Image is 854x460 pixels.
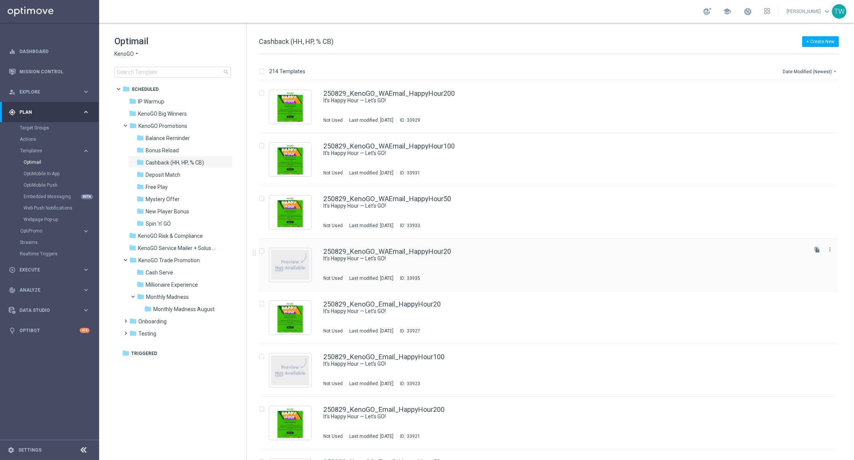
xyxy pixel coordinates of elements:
[8,109,90,115] div: gps_fixed Plan keyboard_arrow_right
[136,158,144,166] i: folder
[323,308,788,315] a: It’s Happy Hour — Let’s GO!
[8,287,90,293] div: track_changes Analyze keyboard_arrow_right
[129,244,136,252] i: folder
[407,223,420,229] div: 33933
[20,228,90,234] button: OptiPromo keyboard_arrow_right
[832,68,838,74] i: arrow_drop_down
[323,143,455,150] a: 250829_KenoGO_WAEmail_HappyHour100
[24,214,98,225] div: Webpage Pop-up
[346,117,396,123] div: Last modified: [DATE]
[323,90,455,97] a: 250829_KenoGO_WAEmail_HappyHour200
[9,109,82,116] div: Plan
[146,171,180,178] span: Deposit Match
[136,171,144,178] i: folder
[407,328,420,334] div: 33927
[136,268,144,276] i: folder
[146,281,198,288] span: Millionaire Experience
[723,7,731,16] span: school
[19,110,82,115] span: Plan
[129,317,137,325] i: folder
[82,307,90,314] i: keyboard_arrow_right
[80,328,90,333] div: +10
[136,281,144,288] i: folder
[19,90,82,94] span: Explore
[129,110,136,117] i: folder
[323,202,806,210] div: It’s Happy Hour — Let’s GO!
[8,48,90,55] button: equalizer Dashboard
[82,108,90,116] i: keyboard_arrow_right
[346,223,396,229] div: Last modified: [DATE]
[24,159,79,165] a: Optimail
[9,266,16,273] i: play_circle_outline
[82,286,90,294] i: keyboard_arrow_right
[20,125,79,131] a: Target Groups
[19,268,82,272] span: Execute
[832,4,846,19] div: TW
[323,433,343,439] div: Not Used
[271,408,309,438] img: 33921.jpeg
[146,135,190,142] span: Balance Reminder
[8,328,90,334] button: lightbulb Optibot +10
[18,448,42,452] a: Settings
[81,194,93,199] div: BETA
[20,145,98,225] div: Templates
[323,248,451,255] a: 250829_KenoGO_WAEmail_HappyHour20
[271,197,309,227] img: 33933.jpeg
[138,245,217,252] span: KenoGO Service Mailer + Solus eDM
[9,61,90,82] div: Mission Control
[269,68,305,75] p: 214 Templates
[251,81,852,133] div: Press SPACE to select this row.
[9,109,16,116] i: gps_fixed
[24,216,79,223] a: Webpage Pop-up
[136,134,144,142] i: folder
[223,69,229,75] span: search
[251,397,852,449] div: Press SPACE to select this row.
[323,275,343,281] div: Not Used
[146,294,189,300] span: Monthly Madness
[396,117,420,123] div: ID:
[323,413,788,420] a: It’s Happy Hour — Let’s GO!
[132,86,159,93] span: Scheduled
[9,287,16,294] i: track_changes
[786,6,832,17] a: [PERSON_NAME]keyboard_arrow_down
[146,147,179,154] span: Bonus Reload
[20,237,98,248] div: Streams
[19,308,82,313] span: Data Studio
[136,207,144,215] i: folder
[82,147,90,155] i: keyboard_arrow_right
[137,293,144,300] i: folder
[323,255,806,262] div: It’s Happy Hour — Let’s GO!
[346,433,396,439] div: Last modified: [DATE]
[9,89,16,95] i: person_search
[19,41,90,61] a: Dashboard
[153,306,215,313] span: Monthly Madness August
[827,246,833,252] i: more_vert
[323,170,343,176] div: Not Used
[129,256,137,264] i: folder
[20,148,90,154] div: Templates keyboard_arrow_right
[814,247,820,253] i: file_copy
[323,202,788,210] a: It’s Happy Hour — Let’s GO!
[24,171,79,177] a: OptiMobile In-App
[323,301,441,308] a: 250829_KenoGO_Email_HappyHour20
[396,223,420,229] div: ID:
[146,184,168,190] span: Free Play
[146,269,173,276] span: Cash Serve
[396,275,420,281] div: ID:
[82,266,90,273] i: keyboard_arrow_right
[8,89,90,95] button: person_search Explore keyboard_arrow_right
[9,48,16,55] i: equalizer
[82,228,90,235] i: keyboard_arrow_right
[114,67,231,77] input: Search Template
[8,267,90,273] button: play_circle_outline Execute keyboard_arrow_right
[9,266,82,273] div: Execute
[19,61,90,82] a: Mission Control
[407,170,420,176] div: 33931
[24,179,98,191] div: OptiMobile Push
[20,239,79,245] a: Streams
[8,307,90,313] button: Data Studio keyboard_arrow_right
[9,327,16,334] i: lightbulb
[323,360,788,368] a: It’s Happy Hour — Let’s GO!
